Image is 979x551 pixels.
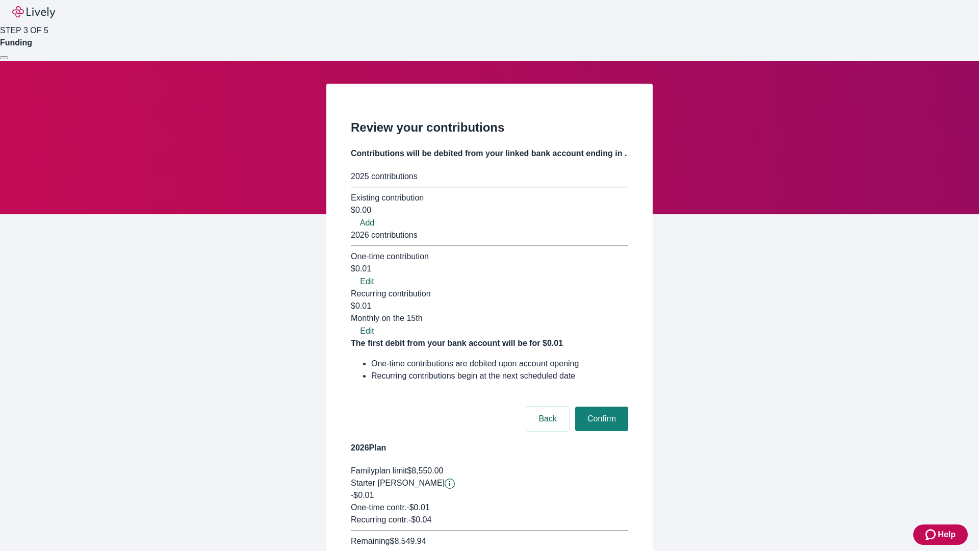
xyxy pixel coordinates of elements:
[351,300,628,324] div: $0.01
[351,515,408,524] span: Recurring contr.
[913,524,968,545] button: Zendesk support iconHelp
[526,407,569,431] button: Back
[351,217,383,229] button: Add
[351,491,374,499] span: -$0.01
[351,503,406,512] span: One-time contr.
[351,288,628,300] div: Recurring contribution
[351,312,628,324] div: Monthly on the 15th
[351,251,628,263] div: One-time contribution
[938,529,956,541] span: Help
[445,479,455,489] button: Lively will contribute $0.01 to establish your account
[407,466,443,475] span: $8,550.00
[351,275,383,288] button: Edit
[351,466,407,475] span: Family plan limit
[351,170,628,183] div: 2025 contributions
[351,442,628,454] h4: 2026 Plan
[371,358,628,370] li: One-time contributions are debited upon account opening
[351,479,445,487] span: Starter [PERSON_NAME]
[445,479,455,489] svg: Starter penny details
[390,537,426,545] span: $8,549.94
[351,325,383,337] button: Edit
[925,529,938,541] svg: Zendesk support icon
[351,204,628,216] div: $0.00
[12,6,55,18] img: Lively
[371,370,628,382] li: Recurring contributions begin at the next scheduled date
[351,229,628,241] div: 2026 contributions
[351,147,628,160] h4: Contributions will be debited from your linked bank account ending in .
[408,515,431,524] span: - $0.04
[351,537,390,545] span: Remaining
[406,503,429,512] span: - $0.01
[351,118,628,137] h2: Review your contributions
[351,339,563,347] strong: The first debit from your bank account will be for $0.01
[575,407,628,431] button: Confirm
[351,263,628,275] div: $0.01
[351,192,628,204] div: Existing contribution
